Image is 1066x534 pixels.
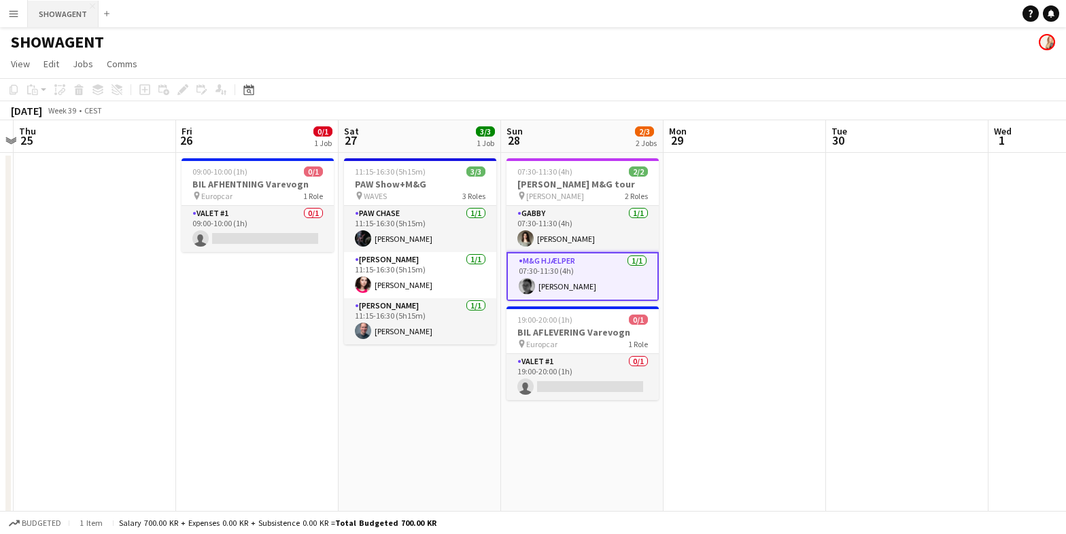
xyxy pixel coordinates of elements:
span: 0/1 [629,315,648,325]
span: 1 [992,132,1012,148]
span: 30 [829,132,847,148]
span: Thu [19,125,36,137]
div: 1 Job [477,138,494,148]
app-card-role: GABBY1/107:30-11:30 (4h)[PERSON_NAME] [506,206,659,252]
app-card-role: PAW CHASE1/111:15-16:30 (5h15m)[PERSON_NAME] [344,206,496,252]
app-card-role: Valet #10/109:00-10:00 (1h) [182,206,334,252]
span: 2 Roles [625,191,648,201]
span: 0/1 [313,126,332,137]
app-job-card: 07:30-11:30 (4h)2/2[PERSON_NAME] M&G tour [PERSON_NAME]2 RolesGABBY1/107:30-11:30 (4h)[PERSON_NAM... [506,158,659,301]
span: 27 [342,132,359,148]
a: Jobs [67,55,99,73]
h3: PAW Show+M&G [344,178,496,190]
app-job-card: 11:15-16:30 (5h15m)3/3PAW Show+M&G WAVES3 RolesPAW CHASE1/111:15-16:30 (5h15m)[PERSON_NAME][PERSO... [344,158,496,344]
span: Fri [182,125,192,137]
span: 25 [17,132,36,148]
app-card-role: [PERSON_NAME]1/111:15-16:30 (5h15m)[PERSON_NAME] [344,252,496,298]
h3: BIL AFHENTNING Varevogn [182,178,334,190]
app-card-role: M&G Hjælper1/107:30-11:30 (4h)[PERSON_NAME] [506,252,659,301]
span: 29 [667,132,687,148]
span: Wed [994,125,1012,137]
span: 2/2 [629,166,648,177]
app-job-card: 19:00-20:00 (1h)0/1BIL AFLEVERING Varevogn Europcar1 RoleValet #10/119:00-20:00 (1h) [506,306,659,400]
h1: SHOWAGENT [11,32,104,52]
span: 26 [179,132,192,148]
span: 1 Role [303,191,323,201]
span: 19:00-20:00 (1h) [517,315,572,325]
span: 3/3 [476,126,495,137]
a: Edit [38,55,65,73]
span: 3 Roles [462,191,485,201]
button: Budgeted [7,516,63,531]
div: 1 Job [314,138,332,148]
app-job-card: 09:00-10:00 (1h)0/1BIL AFHENTNING Varevogn Europcar1 RoleValet #10/109:00-10:00 (1h) [182,158,334,252]
span: Jobs [73,58,93,70]
app-card-role: [PERSON_NAME]1/111:15-16:30 (5h15m)[PERSON_NAME] [344,298,496,344]
span: 09:00-10:00 (1h) [192,166,247,177]
span: Sat [344,125,359,137]
span: Sun [506,125,523,137]
span: Week 39 [45,105,79,115]
span: 1 item [75,518,107,528]
a: Comms [101,55,143,73]
span: 11:15-16:30 (5h15m) [355,166,426,177]
span: 2/3 [635,126,654,137]
span: WAVES [364,191,387,201]
div: CEST [84,105,102,115]
span: Tue [831,125,847,137]
div: Salary 700.00 KR + Expenses 0.00 KR + Subsistence 0.00 KR = [119,518,436,528]
span: Mon [669,125,687,137]
span: 07:30-11:30 (4h) [517,166,572,177]
span: View [11,58,30,70]
span: Comms [107,58,137,70]
span: 3/3 [466,166,485,177]
span: Europcar [526,339,557,349]
span: Europcar [201,191,233,201]
span: 28 [504,132,523,148]
span: 1 Role [628,339,648,349]
h3: BIL AFLEVERING Varevogn [506,326,659,338]
span: Total Budgeted 700.00 KR [335,518,436,528]
div: 2 Jobs [636,138,657,148]
span: Edit [44,58,59,70]
a: View [5,55,35,73]
span: Budgeted [22,518,61,528]
div: [DATE] [11,104,42,118]
app-user-avatar: Carolina Lybeck-Nørgaard [1039,34,1055,50]
app-card-role: Valet #10/119:00-20:00 (1h) [506,354,659,400]
h3: [PERSON_NAME] M&G tour [506,178,659,190]
span: [PERSON_NAME] [526,191,584,201]
button: SHOWAGENT [28,1,99,27]
span: 0/1 [304,166,323,177]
